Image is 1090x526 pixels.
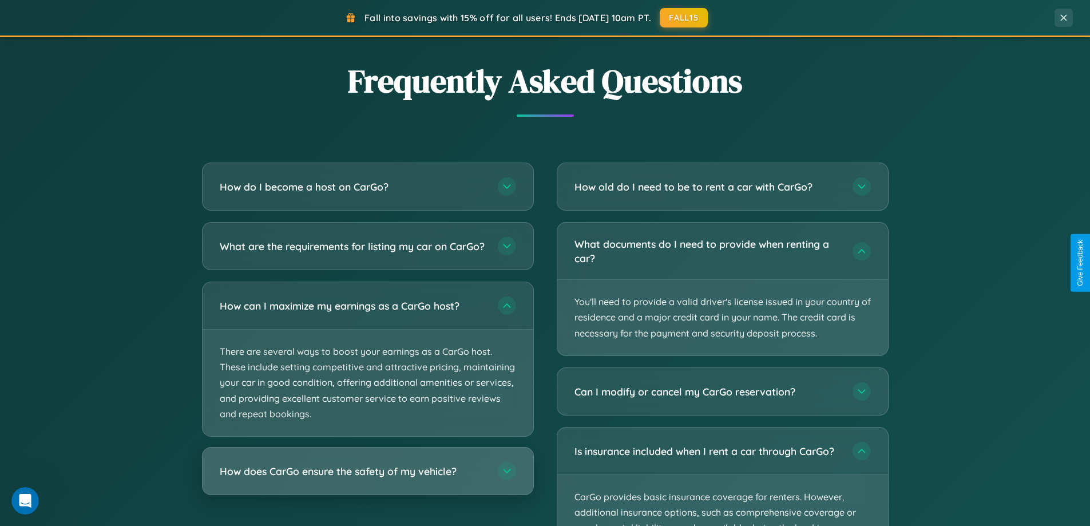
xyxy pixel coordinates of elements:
[203,330,533,436] p: There are several ways to boost your earnings as a CarGo host. These include setting competitive ...
[1076,240,1084,286] div: Give Feedback
[574,180,841,194] h3: How old do I need to be to rent a car with CarGo?
[660,8,708,27] button: FALL15
[220,299,486,313] h3: How can I maximize my earnings as a CarGo host?
[557,280,888,355] p: You'll need to provide a valid driver's license issued in your country of residence and a major c...
[364,12,651,23] span: Fall into savings with 15% off for all users! Ends [DATE] 10am PT.
[11,487,39,515] iframe: Intercom live chat
[574,444,841,458] h3: Is insurance included when I rent a car through CarGo?
[202,59,889,103] h2: Frequently Asked Questions
[574,237,841,265] h3: What documents do I need to provide when renting a car?
[220,239,486,254] h3: What are the requirements for listing my car on CarGo?
[220,180,486,194] h3: How do I become a host on CarGo?
[220,464,486,478] h3: How does CarGo ensure the safety of my vehicle?
[574,385,841,399] h3: Can I modify or cancel my CarGo reservation?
